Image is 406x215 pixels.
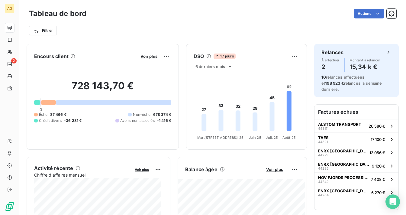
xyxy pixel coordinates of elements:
span: 44264 [318,193,329,197]
tspan: Mars 25 [197,135,211,140]
span: 9 120 € [372,164,385,168]
button: Filtrer [29,26,57,35]
h6: Factures échues [314,105,398,119]
span: Montant à relancer [350,58,380,62]
span: 44242 [318,180,329,184]
button: TAES4432117 100 € [314,132,398,146]
span: 678 374 € [153,112,171,117]
span: Chiffre d'affaires mensuel [34,172,130,178]
span: ENRX [GEOGRAPHIC_DATA] [318,148,367,153]
span: -1 416 € [157,118,171,123]
img: Logo LeanPay [5,202,14,211]
tspan: [STREET_ADDRESS] [205,135,237,140]
span: 6 270 € [371,190,385,195]
button: Actions [354,9,384,18]
button: ENRX [GEOGRAPHIC_DATA]4427913 056 € [314,146,398,159]
span: 17 100 € [371,137,385,142]
span: NOV FJORDS PROCESSING [GEOGRAPHIC_DATA] [318,175,369,180]
span: ENRX [GEOGRAPHIC_DATA] [318,162,369,167]
h2: 728 143,70 € [34,80,171,98]
span: Voir plus [135,168,149,172]
h4: 15,34 k € [350,62,380,72]
tspan: Mai 25 [232,135,243,140]
span: Crédit divers [39,118,62,123]
div: Open Intercom Messenger [385,194,400,209]
span: 44321 [318,140,328,144]
button: ENRX [GEOGRAPHIC_DATA]442646 270 € [314,186,398,199]
span: Échu [39,112,48,117]
span: Voir plus [266,167,283,172]
h4: 2 [321,62,340,72]
span: -36 281 € [64,118,82,123]
span: 13 056 € [369,150,385,155]
span: TAES [318,135,329,140]
span: relances effectuées et relancés la semaine dernière. [321,75,382,92]
button: ALSTOM TRANSPORT4431726 580 € [314,119,398,132]
span: 44317 [318,127,327,130]
span: 87 466 € [50,112,66,117]
tspan: Juil. 25 [266,135,278,140]
h6: Encours client [34,53,69,60]
span: 2 [11,58,17,64]
tspan: Août 25 [282,135,296,140]
button: Voir plus [264,167,285,172]
span: ALSTOM TRANSPORT [318,122,361,127]
span: Voir plus [140,54,157,59]
h3: Tableau de bord [29,8,86,19]
button: Voir plus [139,54,159,59]
span: Avoirs non associés [120,118,155,123]
span: Non-échu [133,112,150,117]
span: 44279 [318,153,328,157]
span: À effectuer [321,58,340,62]
span: 198 923 € [325,81,344,86]
h6: DSO [194,53,204,60]
span: 44285 [318,167,329,170]
h6: Activité récente [34,165,73,172]
tspan: Juin 25 [249,135,261,140]
a: 2 [5,59,14,69]
span: 10 [321,75,326,80]
button: Voir plus [133,167,151,172]
h6: Relances [321,49,343,56]
button: ENRX [GEOGRAPHIC_DATA]442859 120 € [314,159,398,172]
span: 17 jours [214,54,235,59]
div: AG [5,4,14,13]
span: 7 408 € [371,177,385,182]
button: NOV FJORDS PROCESSING [GEOGRAPHIC_DATA]442427 408 € [314,172,398,186]
span: 6 derniers mois [195,64,225,69]
span: 0 [40,107,42,112]
h6: Balance âgée [185,166,217,173]
span: 26 580 € [369,124,385,129]
span: ENRX [GEOGRAPHIC_DATA] [318,188,369,193]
